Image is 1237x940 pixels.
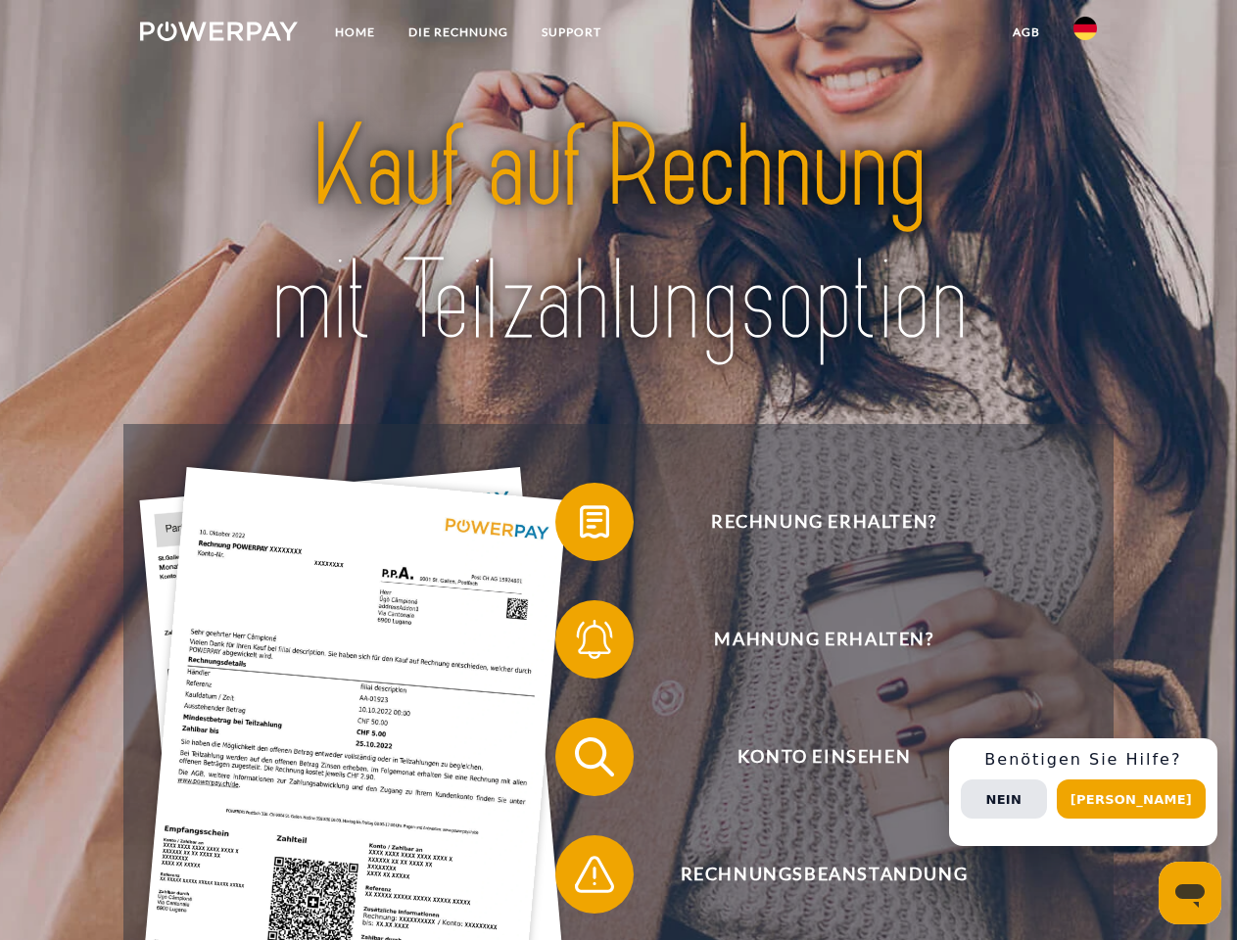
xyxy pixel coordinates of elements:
button: Nein [961,779,1047,819]
h3: Benötigen Sie Hilfe? [961,750,1206,770]
button: Konto einsehen [555,718,1065,796]
a: SUPPORT [525,15,618,50]
a: DIE RECHNUNG [392,15,525,50]
iframe: Schaltfläche zum Öffnen des Messaging-Fensters [1159,862,1221,924]
img: title-powerpay_de.svg [187,94,1050,375]
img: qb_bell.svg [570,615,619,664]
img: de [1073,17,1097,40]
a: agb [996,15,1057,50]
button: Rechnung erhalten? [555,483,1065,561]
img: qb_search.svg [570,732,619,781]
a: Home [318,15,392,50]
div: Schnellhilfe [949,738,1217,846]
span: Rechnung erhalten? [584,483,1064,561]
button: Rechnungsbeanstandung [555,835,1065,914]
img: qb_warning.svg [570,850,619,899]
span: Mahnung erhalten? [584,600,1064,679]
span: Konto einsehen [584,718,1064,796]
span: Rechnungsbeanstandung [584,835,1064,914]
img: qb_bill.svg [570,497,619,546]
button: [PERSON_NAME] [1057,779,1206,819]
img: logo-powerpay-white.svg [140,22,298,41]
button: Mahnung erhalten? [555,600,1065,679]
